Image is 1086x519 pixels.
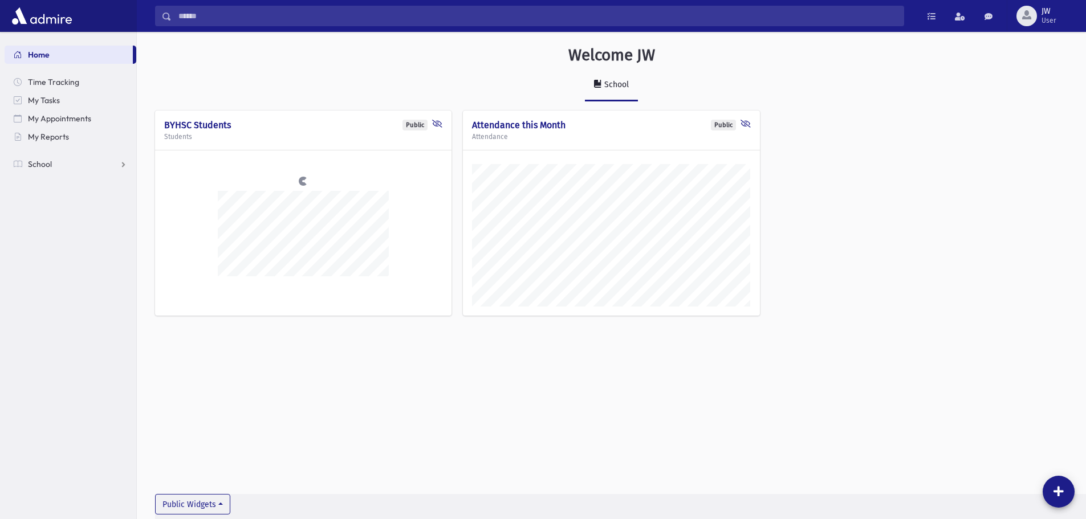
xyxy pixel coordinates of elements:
div: School [602,80,629,89]
input: Search [172,6,904,26]
span: My Tasks [28,95,60,105]
h5: Attendance [472,133,750,141]
img: AdmirePro [9,5,75,27]
h3: Welcome JW [568,46,655,65]
span: My Appointments [28,113,91,124]
div: Public [402,120,428,130]
span: JW [1042,7,1056,16]
a: My Tasks [5,91,136,109]
span: Home [28,50,50,60]
a: Time Tracking [5,73,136,91]
a: My Reports [5,128,136,146]
a: Home [5,46,133,64]
button: Public Widgets [155,494,230,514]
h4: Attendance this Month [472,120,750,130]
span: User [1042,16,1056,25]
a: My Appointments [5,109,136,128]
h5: Students [164,133,442,141]
div: Public [711,120,736,130]
span: My Reports [28,132,69,142]
span: Time Tracking [28,77,79,87]
a: School [5,155,136,173]
a: School [585,70,638,101]
h4: BYHSC Students [164,120,442,130]
span: School [28,159,52,169]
